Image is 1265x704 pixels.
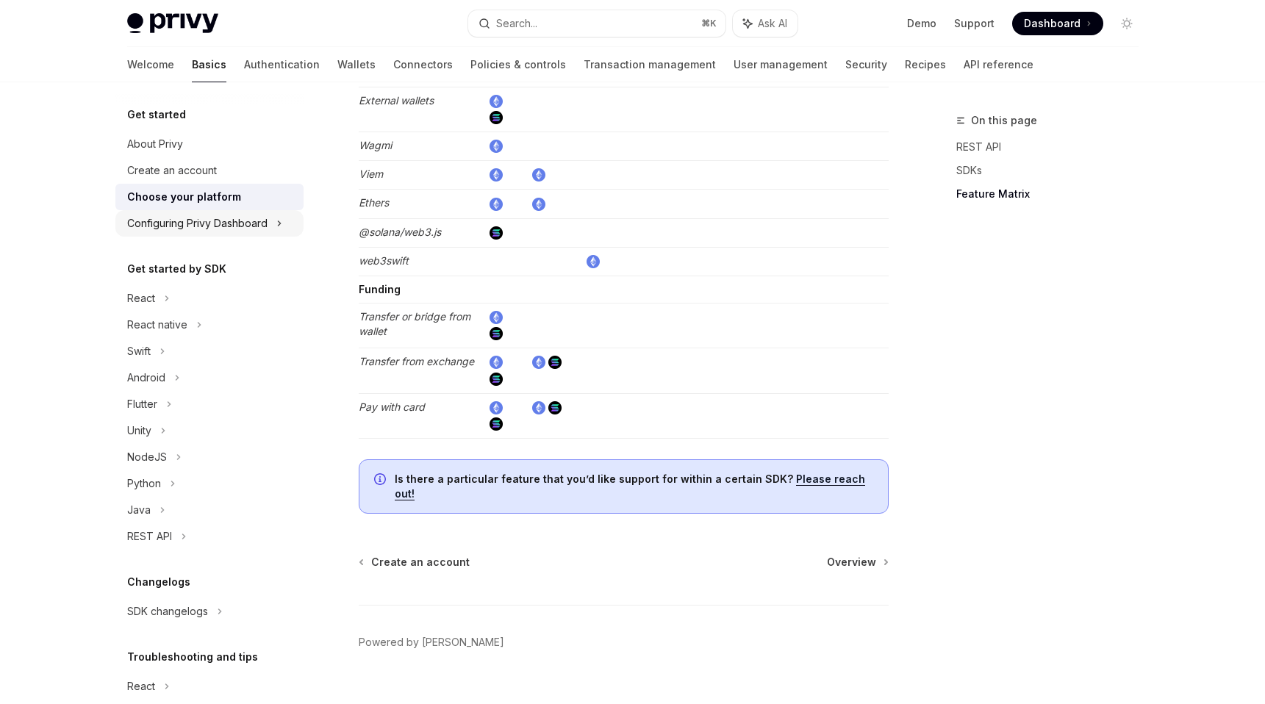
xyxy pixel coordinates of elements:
[192,47,226,82] a: Basics
[496,15,537,32] div: Search...
[127,13,218,34] img: light logo
[393,47,453,82] a: Connectors
[470,47,566,82] a: Policies & controls
[490,311,503,324] img: ethereum.png
[359,139,392,151] em: Wagmi
[1115,12,1139,35] button: Toggle dark mode
[127,316,187,334] div: React native
[532,401,545,414] img: ethereum.png
[548,401,562,414] img: solana.png
[734,47,828,82] a: User management
[701,18,717,29] span: ⌘ K
[827,555,887,570] a: Overview
[115,184,304,210] a: Choose your platform
[827,555,876,570] span: Overview
[532,198,545,211] img: ethereum.png
[359,94,434,107] em: External wallets
[127,290,155,307] div: React
[127,162,217,179] div: Create an account
[374,473,389,488] svg: Info
[733,10,798,37] button: Ask AI
[127,475,161,492] div: Python
[907,16,936,31] a: Demo
[490,356,503,369] img: ethereum.png
[359,168,383,180] em: Viem
[954,16,995,31] a: Support
[845,47,887,82] a: Security
[359,226,441,238] em: @solana/web3.js
[115,131,304,157] a: About Privy
[359,355,474,367] em: Transfer from exchange
[127,448,167,466] div: NodeJS
[490,327,503,340] img: solana.png
[490,168,503,182] img: ethereum.png
[490,95,503,108] img: ethereum.png
[360,555,470,570] a: Create an account
[359,196,389,209] em: Ethers
[127,528,172,545] div: REST API
[490,417,503,431] img: solana.png
[359,401,425,413] em: Pay with card
[490,226,503,240] img: solana.png
[971,112,1037,129] span: On this page
[127,188,241,206] div: Choose your platform
[758,16,787,31] span: Ask AI
[371,555,470,570] span: Create an account
[490,198,503,211] img: ethereum.png
[244,47,320,82] a: Authentication
[964,47,1033,82] a: API reference
[395,473,865,500] a: Please reach out!
[490,111,503,124] img: solana.png
[468,10,725,37] button: Search...⌘K
[956,135,1150,159] a: REST API
[532,168,545,182] img: ethereum.png
[127,106,186,123] h5: Get started
[956,182,1150,206] a: Feature Matrix
[905,47,946,82] a: Recipes
[127,260,226,278] h5: Get started by SDK
[359,635,504,650] a: Powered by [PERSON_NAME]
[359,310,470,337] em: Transfer or bridge from wallet
[490,401,503,414] img: ethereum.png
[490,140,503,153] img: ethereum.png
[395,473,793,485] strong: Is there a particular feature that you’d like support for within a certain SDK?
[127,369,165,387] div: Android
[115,157,304,184] a: Create an account
[1024,16,1081,31] span: Dashboard
[127,395,157,413] div: Flutter
[127,678,155,695] div: React
[532,356,545,369] img: ethereum.png
[490,373,503,386] img: solana.png
[127,135,183,153] div: About Privy
[127,422,151,439] div: Unity
[337,47,376,82] a: Wallets
[1012,12,1103,35] a: Dashboard
[956,159,1150,182] a: SDKs
[127,573,190,591] h5: Changelogs
[584,47,716,82] a: Transaction management
[127,603,208,620] div: SDK changelogs
[548,356,562,369] img: solana.png
[127,501,151,519] div: Java
[359,254,409,267] em: web3swift
[127,648,258,666] h5: Troubleshooting and tips
[127,47,174,82] a: Welcome
[587,255,600,268] img: ethereum.png
[359,283,401,295] strong: Funding
[127,215,268,232] div: Configuring Privy Dashboard
[127,342,151,360] div: Swift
